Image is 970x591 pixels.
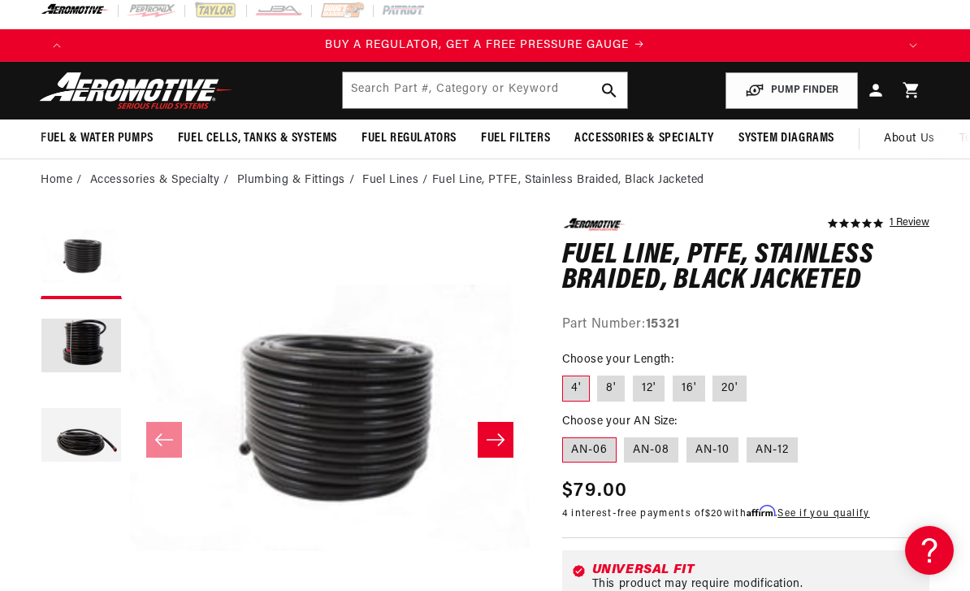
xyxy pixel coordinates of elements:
legend: Choose your Length: [562,351,676,368]
span: Affirm [747,505,775,517]
span: Fuel Cells, Tanks & Systems [178,130,337,147]
label: 16' [673,376,705,402]
span: About Us [884,133,935,145]
button: Load image 1 in gallery view [41,218,122,299]
summary: Fuel Regulators [349,120,469,158]
li: Fuel Line, PTFE, Stainless Braided, Black Jacketed [432,172,704,189]
button: Load image 3 in gallery view [41,397,122,478]
div: Universal Fit [592,563,920,576]
label: 8' [597,376,625,402]
a: 1 reviews [890,218,929,229]
summary: System Diagrams [726,120,847,158]
summary: Fuel & Water Pumps [28,120,166,158]
li: Accessories & Specialty [90,172,233,189]
label: 4' [562,376,590,402]
a: Home [41,172,72,189]
span: $79.00 [562,476,628,506]
button: Load image 2 in gallery view [41,307,122,389]
label: AN-08 [624,437,678,463]
label: AN-10 [686,437,738,463]
label: 20' [712,376,747,402]
a: See if you qualify - Learn more about Affirm Financing (opens in modal) [777,509,869,519]
span: System Diagrams [738,130,834,147]
span: Fuel Filters [481,130,550,147]
span: BUY A REGULATOR, GET A FREE PRESSURE GAUGE [325,39,629,51]
a: Plumbing & Fittings [237,172,345,189]
a: About Us [872,120,947,159]
button: Translation missing: en.sections.announcements.next_announcement [897,29,929,62]
span: $20 [705,509,724,519]
input: Search by Part Number, Category or Keyword [343,72,626,108]
button: Slide left [146,422,182,458]
span: Fuel Regulators [362,130,457,147]
div: Part Number: [562,315,929,336]
strong: 15321 [646,318,680,331]
label: AN-12 [747,437,798,463]
summary: Fuel Cells, Tanks & Systems [166,120,349,158]
span: Accessories & Specialty [574,130,714,147]
button: Slide right [478,422,513,458]
div: 1 of 4 [73,37,897,54]
label: AN-06 [562,437,617,463]
img: Aeromotive [35,72,238,110]
summary: Accessories & Specialty [562,120,726,158]
a: Fuel Lines [362,172,418,189]
p: 4 interest-free payments of with . [562,506,870,521]
button: search button [591,72,627,108]
div: Announcement [73,37,897,54]
button: PUMP FINDER [725,72,858,109]
nav: breadcrumbs [41,172,929,189]
div: This product may require modification. [592,578,920,591]
button: Translation missing: en.sections.announcements.previous_announcement [41,29,73,62]
span: Fuel & Water Pumps [41,130,154,147]
a: BUY A REGULATOR, GET A FREE PRESSURE GAUGE [73,37,897,54]
label: 12' [633,376,665,402]
h1: Fuel Line, PTFE, Stainless Braided, Black Jacketed [562,243,929,294]
legend: Choose your AN Size: [562,413,679,430]
summary: Fuel Filters [469,120,562,158]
